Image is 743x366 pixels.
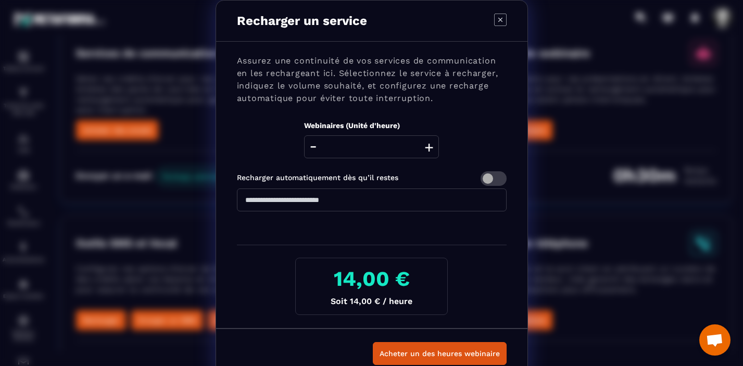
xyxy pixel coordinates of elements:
[307,135,320,158] button: -
[304,267,439,291] h3: 14,00 €
[237,173,398,182] label: Recharger automatiquement dès qu’il restes
[304,121,400,130] label: Webinaires (Unité d'heure)
[237,14,367,28] p: Recharger un service
[237,55,507,105] p: Assurez une continuité de vos services de communication en les rechargeant ici. Sélectionnez le s...
[373,342,507,365] button: Acheter un des heures webinaire
[422,135,436,158] button: +
[304,296,439,306] p: Soit 14,00 € / heure
[699,324,731,356] div: Ouvrir le chat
